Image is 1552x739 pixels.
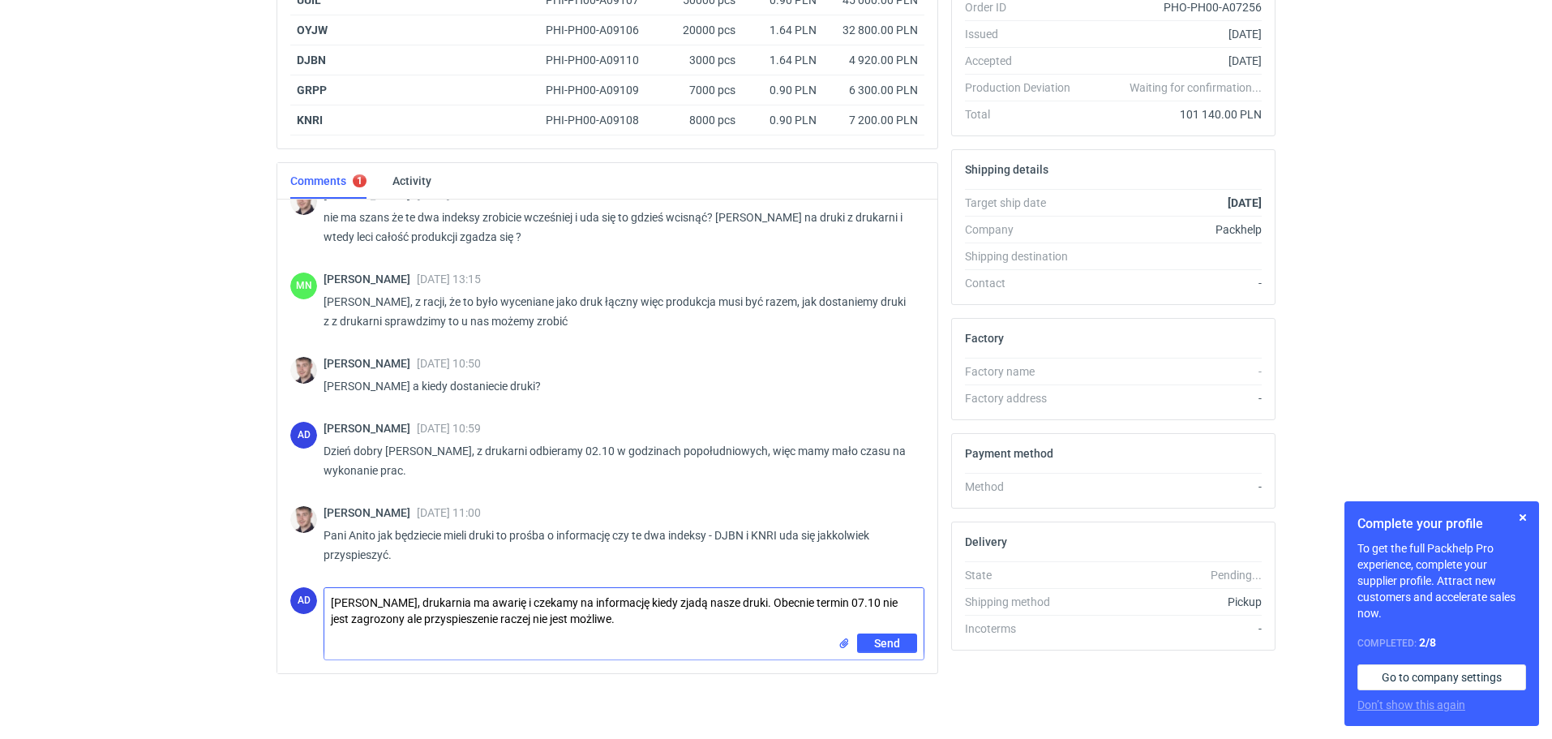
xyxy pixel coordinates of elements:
div: 7000 pcs [661,75,742,105]
div: 4 920.00 PLN [830,52,918,68]
div: Total [965,106,1083,122]
textarea: [PERSON_NAME], drukarnia ma awarię i czekamy na informację kiedy zjadą nasze druki. Obecnie termi... [324,588,924,634]
div: PHI-PH00-A09110 [546,52,654,68]
span: [DATE] 10:50 [417,357,481,370]
div: PHI-PH00-A09109 [546,82,654,98]
div: 32 800.00 PLN [830,22,918,38]
button: Skip for now [1513,508,1533,527]
button: Send [857,634,917,653]
div: PHI-PH00-A09106 [546,22,654,38]
div: [DATE] [1083,26,1262,42]
h2: Factory [965,332,1004,345]
span: [DATE] 11:00 [417,506,481,519]
div: Anita Dolczewska [290,422,317,449]
div: 1.64 PLN [748,52,817,68]
span: [PERSON_NAME] [324,506,417,519]
div: 1 [357,175,362,187]
div: Production Deviation [965,79,1083,96]
p: Pani Anito jak będziecie mieli druki to prośba o informację czy te dwa indeksy - DJBN i KNRI uda ... [324,526,911,565]
div: - [1083,621,1262,637]
div: - [1083,363,1262,380]
strong: GRPP [297,84,327,97]
figcaption: AD [290,587,317,614]
p: Dzień dobry [PERSON_NAME], z drukarni odbieramy 02.10 w godzinach popołudniowych, więc mamy mało ... [324,441,911,480]
span: [PERSON_NAME] [324,422,417,435]
a: Go to company settings [1357,664,1526,690]
div: Contact [965,275,1083,291]
div: 0.90 PLN [748,82,817,98]
img: Maciej Sikora [290,357,317,384]
strong: KNRI [297,114,323,127]
a: Comments1 [290,163,367,199]
div: Shipping destination [965,248,1083,264]
div: 8000 pcs [661,105,742,135]
span: [PERSON_NAME] [324,273,417,286]
div: PHI-PH00-A09108 [546,112,654,128]
div: 20000 pcs [661,15,742,45]
div: Małgorzata Nowotna [290,273,317,299]
div: Accepted [965,53,1083,69]
div: 7 200.00 PLN [830,112,918,128]
div: - [1083,275,1262,291]
div: 3000 pcs [661,45,742,75]
em: Waiting for confirmation... [1130,79,1262,96]
div: 1.64 PLN [748,22,817,38]
div: Factory address [965,390,1083,406]
strong: OYJW [297,24,328,37]
em: Pending... [1211,569,1262,582]
div: - [1083,479,1262,495]
span: [DATE] 13:15 [417,273,481,286]
span: Send [874,638,900,649]
img: Maciej Sikora [290,506,317,533]
p: nie ma szans że te dwa indeksy zrobicie wcześniej i uda się to gdzieś wcisnąć? [PERSON_NAME] na d... [324,208,911,247]
img: Maciej Sikora [290,188,317,215]
div: Issued [965,26,1083,42]
strong: [DATE] [1228,196,1262,209]
div: Anita Dolczewska [290,587,317,614]
strong: DJBN [297,54,326,67]
h1: Complete your profile [1357,514,1526,534]
h2: Shipping details [965,163,1048,176]
button: Don’t show this again [1357,697,1465,713]
a: Activity [392,163,431,199]
p: [PERSON_NAME], z racji, że to było wyceniane jako druk łączny więc produkcja musi być razem, jak ... [324,292,911,331]
div: Method [965,479,1083,495]
p: [PERSON_NAME] a kiedy dostaniecie druki? [324,376,911,396]
div: State [965,567,1083,583]
figcaption: AD [290,422,317,449]
div: 101 140.00 PLN [1083,106,1262,122]
figcaption: MN [290,273,317,299]
div: - [1083,390,1262,406]
p: To get the full Packhelp Pro experience, complete your supplier profile. Attract new customers an... [1357,540,1526,621]
span: [DATE] 10:59 [417,422,481,435]
div: Factory name [965,363,1083,380]
strong: 2 / 8 [1419,636,1436,649]
h2: Delivery [965,535,1007,548]
div: Company [965,221,1083,238]
div: 6 300.00 PLN [830,82,918,98]
div: Incoterms [965,621,1083,637]
div: Completed: [1357,634,1526,651]
div: Target ship date [965,195,1083,211]
div: Shipping method [965,594,1083,610]
div: [DATE] [1083,53,1262,69]
h2: Payment method [965,447,1053,460]
div: Packhelp [1083,221,1262,238]
span: [PERSON_NAME] [324,357,417,370]
div: Pickup [1083,594,1262,610]
div: 0.90 PLN [748,112,817,128]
